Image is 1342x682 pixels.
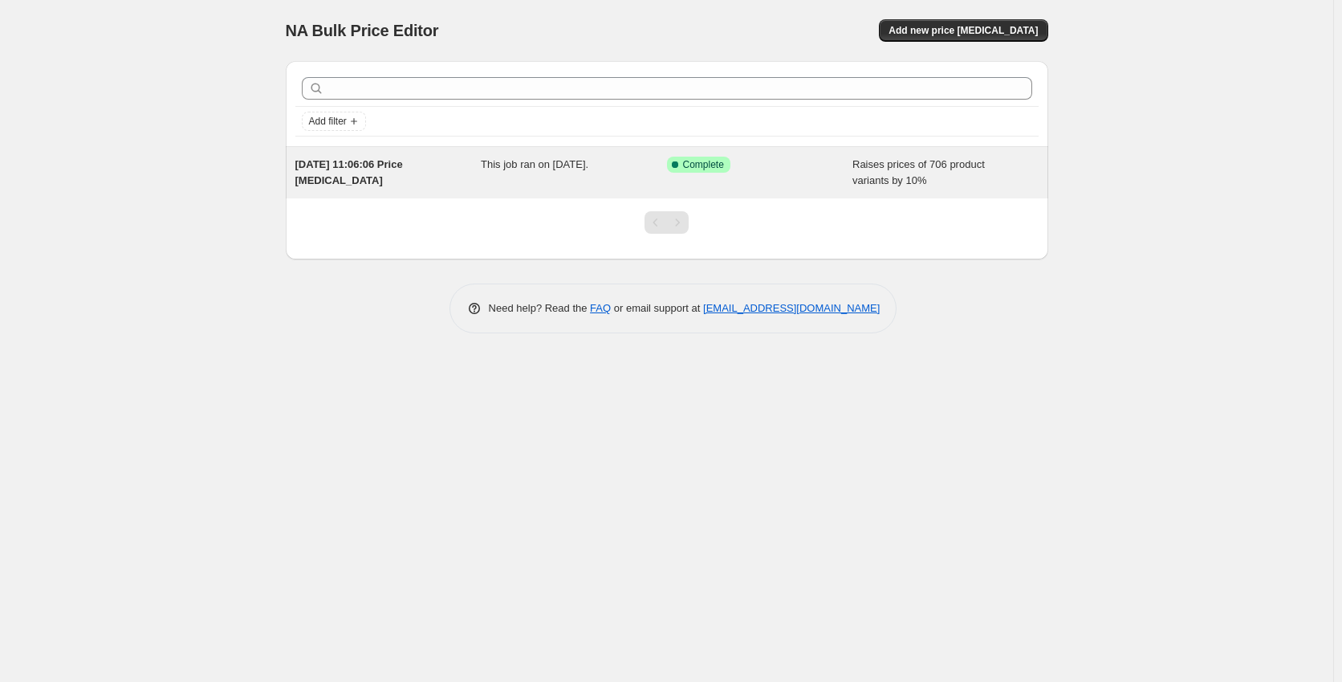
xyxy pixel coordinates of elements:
span: Complete [683,158,724,171]
span: or email support at [611,302,703,314]
span: Add new price [MEDICAL_DATA] [889,24,1038,37]
a: FAQ [590,302,611,314]
span: Raises prices of 706 product variants by 10% [852,158,985,186]
span: [DATE] 11:06:06 Price [MEDICAL_DATA] [295,158,403,186]
nav: Pagination [645,211,689,234]
a: [EMAIL_ADDRESS][DOMAIN_NAME] [703,302,880,314]
button: Add new price [MEDICAL_DATA] [879,19,1047,42]
span: Need help? Read the [489,302,591,314]
button: Add filter [302,112,366,131]
span: NA Bulk Price Editor [286,22,439,39]
span: Add filter [309,115,347,128]
span: This job ran on [DATE]. [481,158,588,170]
